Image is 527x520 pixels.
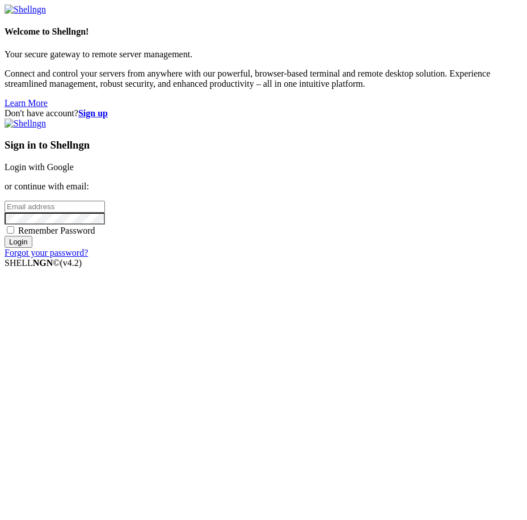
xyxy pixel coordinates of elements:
[7,226,14,234] input: Remember Password
[5,108,522,119] div: Don't have account?
[60,258,82,268] span: 4.2.0
[5,27,522,37] h4: Welcome to Shellngn!
[5,201,105,213] input: Email address
[5,69,522,89] p: Connect and control your servers from anywhere with our powerful, browser-based terminal and remo...
[5,98,48,108] a: Learn More
[5,236,32,248] input: Login
[33,258,53,268] b: NGN
[5,248,88,257] a: Forgot your password?
[5,181,522,192] p: or continue with email:
[5,139,522,151] h3: Sign in to Shellngn
[5,49,522,60] p: Your secure gateway to remote server management.
[5,119,46,129] img: Shellngn
[78,108,108,118] a: Sign up
[5,162,74,172] a: Login with Google
[5,258,82,268] span: SHELL ©
[5,5,46,15] img: Shellngn
[18,226,95,235] span: Remember Password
